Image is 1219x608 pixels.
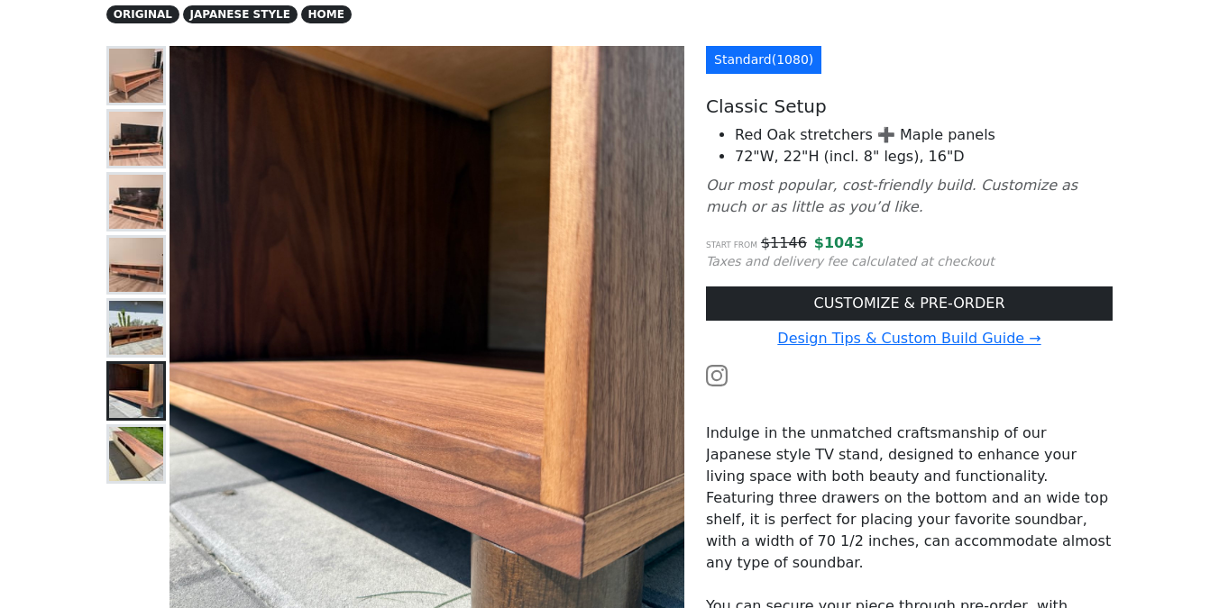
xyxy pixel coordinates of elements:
[706,366,728,383] a: Watch the build video or pictures on Instagram
[109,427,163,481] img: Japanese Style Walnut Vinyl Record Stand / Console - Backpanels
[735,146,1113,168] li: 72"W, 22"H (incl. 8" legs), 16"D
[706,422,1113,574] p: Indulge in the unmatched craftsmanship of our Japanese style TV stand, designed to enhance your l...
[706,177,1077,215] i: Our most popular, cost-friendly build. Customize as much or as little as you’d like.
[109,301,163,355] img: Japanese Style Walnut Vinyl Record Stand / Console - Front
[761,234,807,251] s: $ 1146
[109,112,163,166] img: Japanese Style TV Stand - Left View
[814,234,865,251] span: $ 1043
[706,254,994,268] small: Taxes and delivery fee calculated at checkout
[106,5,179,23] span: ORIGINAL
[735,124,1113,146] li: Red Oak stretchers ➕ Maple panels
[777,330,1040,347] a: Design Tips & Custom Build Guide →
[706,240,757,250] small: Start from
[109,49,163,103] img: Japanese Style TV Stand - Without Staging
[109,238,163,292] img: Japanese Style TV Stand - Right
[706,95,1113,117] h5: Classic Setup
[109,175,163,229] img: Japanese Style TV Stand - Right View
[109,364,163,418] img: Japanese Style Walnut Vinyl Record Stand / Console - V-groove
[706,46,821,74] a: Standard(1080)
[183,5,298,23] span: JAPANESE STYLE
[706,286,1113,321] a: CUSTOMIZE & PRE-ORDER
[301,5,352,23] span: HOME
